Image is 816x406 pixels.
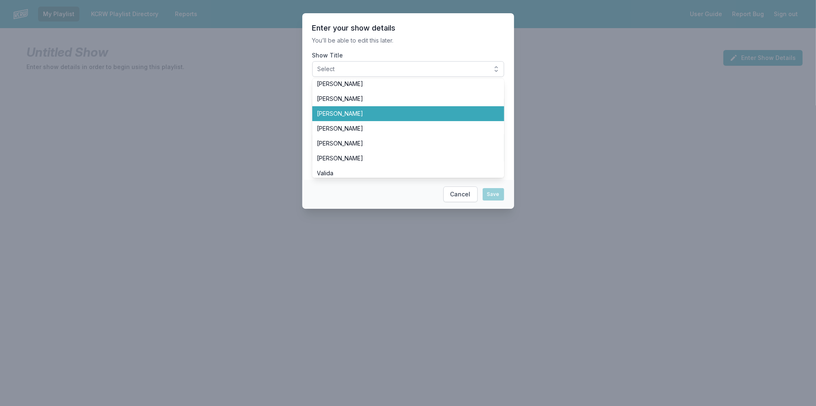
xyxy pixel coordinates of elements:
span: [PERSON_NAME] [317,154,489,162]
span: [PERSON_NAME] [317,124,489,133]
span: Select [318,65,487,73]
span: [PERSON_NAME] [317,95,489,103]
button: Save [483,188,504,201]
header: Enter your show details [312,23,504,33]
span: Valida [317,169,489,177]
button: Cancel [443,186,478,202]
span: [PERSON_NAME] [317,80,489,88]
span: [PERSON_NAME] [317,139,489,148]
label: Show Title [312,51,504,60]
span: [PERSON_NAME] [317,110,489,118]
button: Select [312,61,504,77]
p: You’ll be able to edit this later. [312,36,504,45]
